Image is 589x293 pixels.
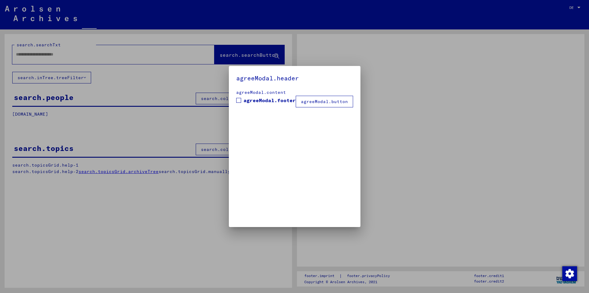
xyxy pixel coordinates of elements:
[244,97,296,104] span: agreeModal.footer
[236,73,353,83] h5: agreeModal.header
[562,266,577,281] div: Zustimmung ändern
[562,266,577,281] img: Zustimmung ändern
[236,89,353,96] div: agreeModal.content
[296,96,353,107] button: agreeModal.button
